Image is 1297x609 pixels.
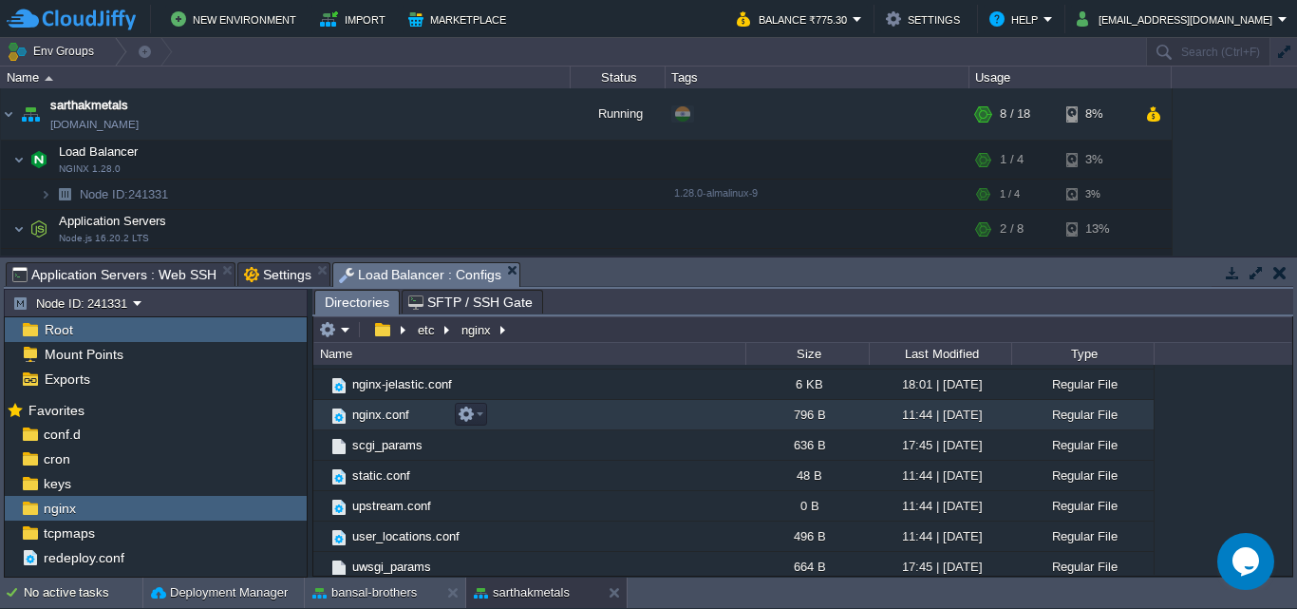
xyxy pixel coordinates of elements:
[57,144,141,159] a: Load BalancerNGINX 1.28.0
[13,141,25,179] img: AMDAwAAAACH5BAEAAAAALAAAAAABAAEAAAICRAEAOw==
[869,522,1011,551] div: 11:44 | [DATE]
[1066,141,1128,179] div: 3%
[12,263,216,286] span: Application Servers : Web SSH
[989,8,1043,30] button: Help
[320,8,391,30] button: Import
[329,406,349,427] img: AMDAwAAAACH5BAEAAAAALAAAAAABAAEAAAICRAEAOw==
[349,437,425,453] a: scgi_params
[50,115,139,134] a: [DOMAIN_NAME]
[51,180,78,209] img: AMDAwAAAACH5BAEAAAAALAAAAAABAAEAAAICRAEAOw==
[57,143,141,160] span: Load Balancer
[41,371,93,388] a: Exports
[40,524,98,542] a: tcpmaps
[315,343,745,365] div: Name
[1000,210,1024,248] div: 2 / 8
[869,461,1011,490] div: 11:44 | [DATE]
[7,38,101,65] button: Env Groups
[339,263,502,287] span: Load Balancer : Configs
[59,233,149,244] span: Node.js 16.20.2 LTS
[745,491,869,521] div: 0 B
[171,8,302,30] button: New Environment
[871,343,1011,365] div: Last Modified
[25,402,87,419] span: Favorites
[869,370,1011,399] div: 18:01 | [DATE]
[572,67,665,88] div: Status
[1,88,16,140] img: AMDAwAAAACH5BAEAAAAALAAAAAABAAEAAAICRAEAOw==
[349,376,455,392] span: nginx-jelastic.conf
[41,321,76,338] a: Root
[745,522,869,551] div: 496 B
[349,559,434,575] a: uwsgi_params
[313,461,329,490] img: AMDAwAAAACH5BAEAAAAALAAAAAABAAEAAAICRAEAOw==
[51,249,78,278] img: AMDAwAAAACH5BAEAAAAALAAAAAABAAEAAAICRAEAOw==
[313,370,329,399] img: AMDAwAAAACH5BAEAAAAALAAAAAABAAEAAAICRAEAOw==
[667,67,968,88] div: Tags
[40,180,51,209] img: AMDAwAAAACH5BAEAAAAALAAAAAABAAEAAAICRAEAOw==
[40,500,79,517] span: nginx
[869,552,1011,581] div: 17:45 | [DATE]
[408,291,533,314] span: SFTP / SSH Gate
[313,316,1292,343] input: Click to enter the path
[40,450,73,467] a: cron
[869,491,1011,521] div: 11:44 | [DATE]
[45,76,53,81] img: AMDAwAAAACH5BAEAAAAALAAAAAABAAEAAAICRAEAOw==
[78,186,171,202] a: Node ID:241331
[325,291,389,314] span: Directories
[1000,141,1024,179] div: 1 / 4
[57,214,169,228] a: Application ServersNode.js 16.20.2 LTS
[459,321,496,338] button: nginx
[40,475,74,492] a: keys
[1011,461,1154,490] div: Regular File
[869,400,1011,429] div: 11:44 | [DATE]
[1011,400,1154,429] div: Regular File
[329,497,349,518] img: AMDAwAAAACH5BAEAAAAALAAAAAABAAEAAAICRAEAOw==
[747,343,869,365] div: Size
[474,583,570,602] button: sarthakmetals
[745,370,869,399] div: 6 KB
[80,187,128,201] span: Node ID:
[151,583,288,602] button: Deployment Manager
[1066,210,1128,248] div: 13%
[59,163,121,175] span: NGINX 1.28.0
[40,249,51,278] img: AMDAwAAAACH5BAEAAAAALAAAAAABAAEAAAICRAEAOw==
[25,403,87,418] a: Favorites
[41,346,126,363] a: Mount Points
[7,8,136,31] img: CloudJiffy
[50,96,128,115] span: sarthakmetals
[1011,491,1154,521] div: Regular File
[349,467,413,484] span: static.conf
[329,527,349,548] img: AMDAwAAAACH5BAEAAAAALAAAAAABAAEAAAICRAEAOw==
[2,67,570,88] div: Name
[313,491,329,521] img: AMDAwAAAACH5BAEAAAAALAAAAAABAAEAAAICRAEAOw==
[1077,8,1278,30] button: [EMAIL_ADDRESS][DOMAIN_NAME]
[745,461,869,490] div: 48 B
[57,213,169,229] span: Application Servers
[26,210,52,248] img: AMDAwAAAACH5BAEAAAAALAAAAAABAAEAAAICRAEAOw==
[415,321,440,338] button: etc
[1011,370,1154,399] div: Regular File
[349,528,462,544] a: user_locations.conf
[40,426,84,443] span: conf.d
[329,436,349,457] img: AMDAwAAAACH5BAEAAAAALAAAAAABAAEAAAICRAEAOw==
[40,549,127,566] a: redeploy.conf
[1011,430,1154,460] div: Regular File
[737,8,853,30] button: Balance ₹775.30
[1066,249,1128,278] div: 13%
[1000,180,1020,209] div: 1 / 4
[349,498,434,514] a: upstream.conf
[886,8,966,30] button: Settings
[12,295,133,312] button: Node ID: 241331
[745,430,869,460] div: 636 B
[13,210,25,248] img: AMDAwAAAACH5BAEAAAAALAAAAAABAAEAAAICRAEAOw==
[78,186,171,202] span: 241331
[26,141,52,179] img: AMDAwAAAACH5BAEAAAAALAAAAAABAAEAAAICRAEAOw==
